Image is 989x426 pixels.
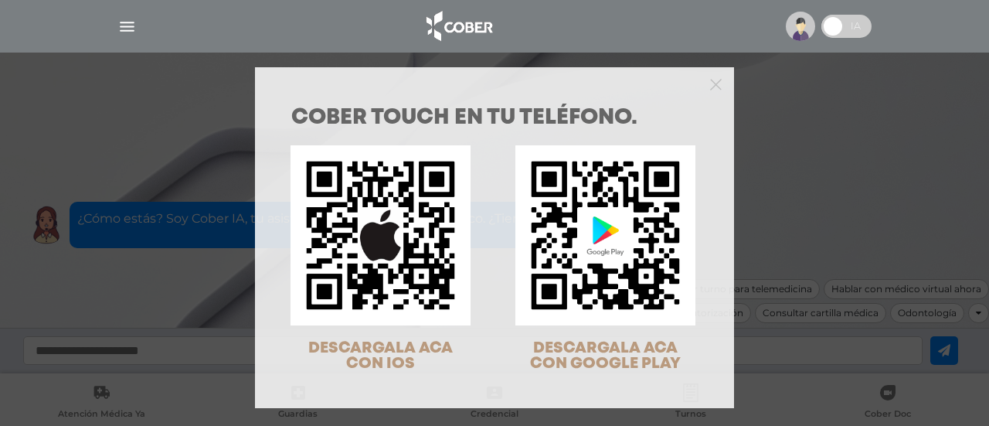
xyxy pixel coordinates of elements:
img: qr-code [291,145,471,325]
button: Close [710,77,722,90]
img: qr-code [515,145,695,325]
span: DESCARGALA ACA CON GOOGLE PLAY [530,341,681,371]
h1: COBER TOUCH en tu teléfono. [291,107,698,129]
span: DESCARGALA ACA CON IOS [308,341,453,371]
